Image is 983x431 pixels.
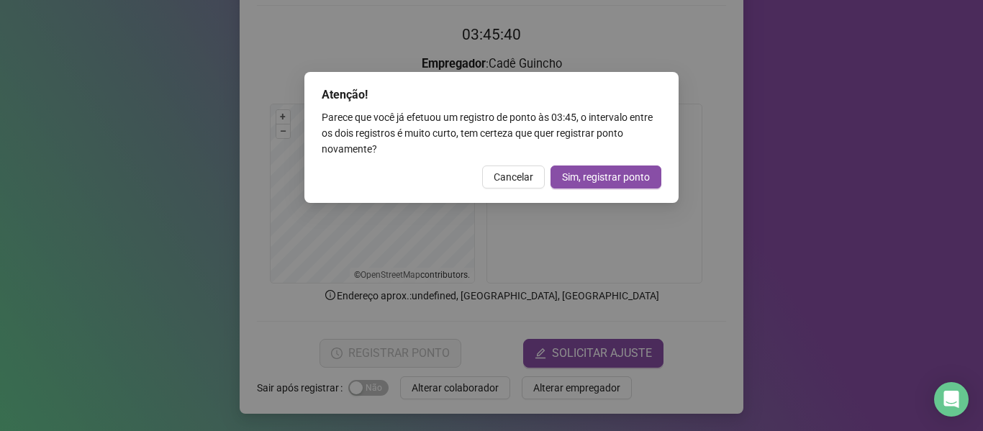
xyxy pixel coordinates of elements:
span: Cancelar [494,169,533,185]
div: Atenção! [322,86,661,104]
button: Sim, registrar ponto [551,165,661,189]
div: Open Intercom Messenger [934,382,969,417]
div: Parece que você já efetuou um registro de ponto às 03:45 , o intervalo entre os dois registros é ... [322,109,661,157]
button: Cancelar [482,165,545,189]
span: Sim, registrar ponto [562,169,650,185]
